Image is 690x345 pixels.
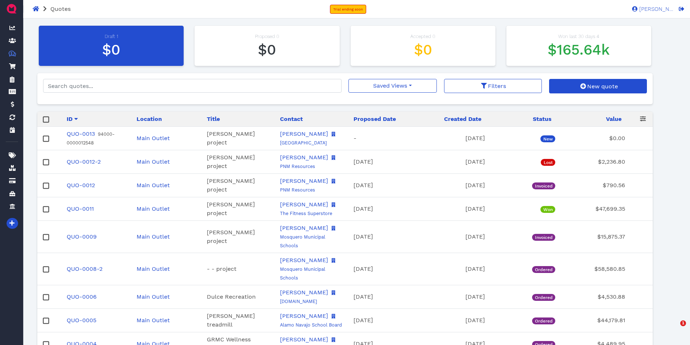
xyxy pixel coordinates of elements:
tspan: $ [11,51,13,55]
td: [PERSON_NAME] project [202,127,276,150]
span: Created Date [444,115,481,123]
span: Accepted [410,34,431,39]
span: [DATE] [354,265,373,272]
img: QuoteM_icon_flat.png [6,3,17,14]
span: Ordered [535,295,553,300]
span: Value [606,115,622,123]
a: Main Outlet [137,135,170,142]
span: 1 [117,34,118,39]
a: Main Outlet [137,233,170,240]
span: 4 [597,34,599,39]
span: New quote [586,83,618,90]
input: Search quotes... [43,79,341,93]
span: Ordered [535,319,553,323]
a: Main Outlet [137,158,170,165]
button: Filters [444,79,542,93]
span: Status [533,115,552,123]
a: QUO-0013 [67,130,95,137]
a: [PERSON_NAME] [280,257,328,264]
a: QUO-0012-2 [67,158,101,165]
span: $44,179.81 [597,317,625,324]
a: [PERSON_NAME] [280,336,328,343]
span: $0 [414,41,432,58]
td: [PERSON_NAME] project [202,197,276,221]
span: $790.56 [603,182,625,189]
td: [PERSON_NAME] project [202,174,276,197]
a: [PERSON_NAME] [280,224,328,231]
td: Dulce Recreation [202,285,276,309]
td: - - project [202,253,276,285]
span: Won last 30 days [558,34,595,39]
span: 165640.0551147461 [548,41,610,58]
span: 0 [432,34,435,39]
a: [PERSON_NAME] [280,130,328,137]
a: Main Outlet [137,317,170,324]
span: Lost [544,160,553,165]
span: Draft [105,34,115,39]
a: Main Outlet [137,182,170,189]
a: [PERSON_NAME] [628,5,674,12]
span: Filters [487,83,506,89]
span: $15,875.37 [597,233,625,240]
span: $58,580.85 [594,265,625,272]
a: QUO-0006 [67,293,97,300]
td: [PERSON_NAME] project [202,221,276,253]
span: Location [137,115,162,123]
span: Trial ending soon [333,7,363,11]
span: [DATE] [465,158,485,165]
span: [DATE] [465,265,485,272]
span: 1 [680,320,686,326]
a: [PERSON_NAME] [280,201,328,208]
a: [PERSON_NAME] [280,177,328,184]
span: [DATE] [354,317,373,324]
span: [DATE] [465,293,485,300]
span: $0 [258,41,276,58]
small: Mosquero Municipal Schools [280,258,337,281]
span: Quotes [50,5,71,12]
span: [DATE] [354,233,373,240]
iframe: Intercom live chat [665,320,683,338]
a: Trial ending soon [330,5,366,14]
span: Proposed [255,34,275,39]
a: [PERSON_NAME] [280,154,328,161]
a: Mosquero Municipal Schools [280,257,337,281]
span: $0 [102,41,120,58]
span: Invoiced [535,235,553,240]
td: [PERSON_NAME] project [202,150,276,174]
span: Title [207,115,220,123]
td: [PERSON_NAME] treadmill [202,309,276,332]
a: QUO-0009 [67,233,97,240]
a: Mosquero Municipal Schools [280,224,337,249]
span: New [543,137,553,141]
span: [DATE] [465,205,485,212]
span: [DATE] [354,293,373,300]
span: [DATE] [465,135,485,142]
a: Main Outlet [137,205,170,212]
span: Contact [280,115,303,123]
span: [DATE] [354,158,373,165]
span: [DATE] [465,317,485,324]
span: ID [67,115,72,123]
a: Main Outlet [137,265,170,272]
span: $4,530.88 [598,293,625,300]
button: Saved Views [348,79,437,93]
span: [DATE] [354,205,373,212]
span: [DATE] [354,182,373,189]
a: New quote [549,79,647,93]
a: [PERSON_NAME] [280,312,328,319]
span: 0 [276,34,279,39]
span: $47,699.35 [595,205,625,212]
a: Main Outlet [137,293,170,300]
span: [PERSON_NAME] [637,7,674,12]
span: Won [543,207,553,212]
span: $0.00 [609,135,625,142]
span: [DATE] [465,182,485,189]
a: QUO-0012 [67,182,95,189]
span: [DATE] [465,233,485,240]
td: - [349,127,419,150]
a: [PERSON_NAME] [280,289,328,296]
a: QUO-0005 [67,317,96,324]
a: QUO-0008-2 [67,265,103,272]
span: Proposed Date [354,115,396,123]
span: Invoiced [535,184,553,188]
